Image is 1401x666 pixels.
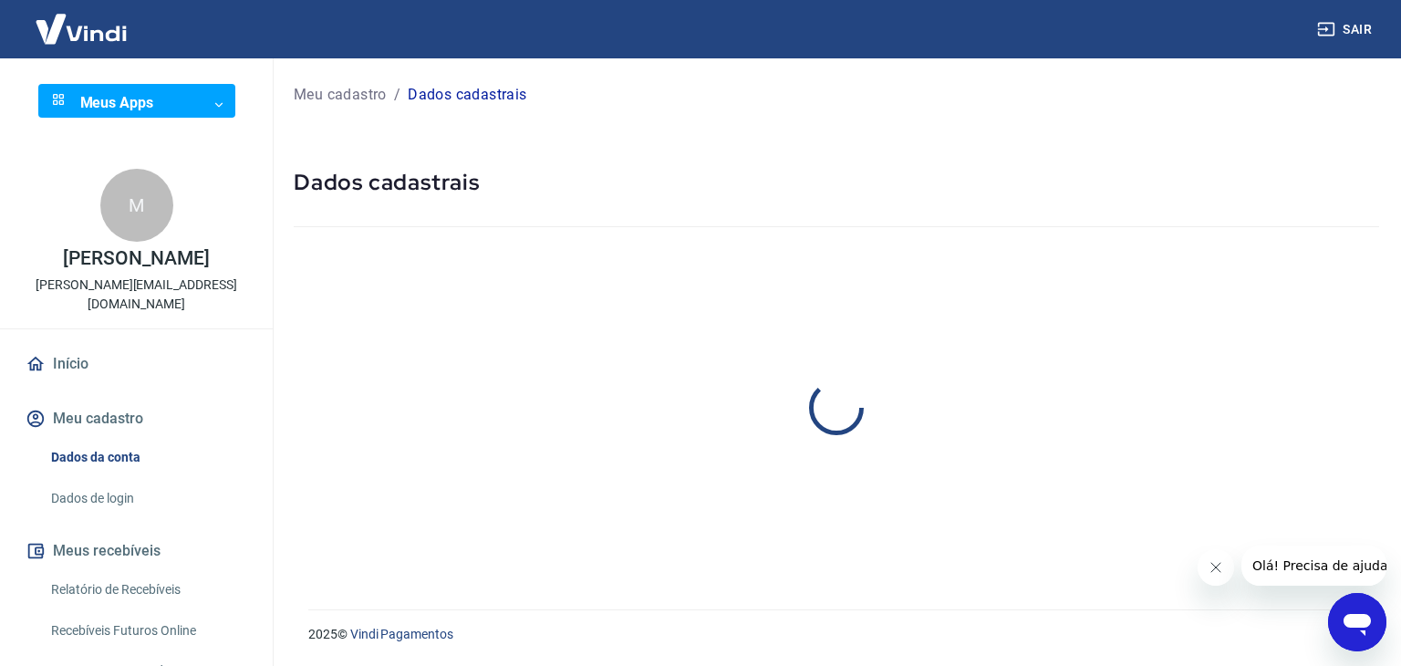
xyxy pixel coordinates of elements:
p: [PERSON_NAME][EMAIL_ADDRESS][DOMAIN_NAME] [15,276,258,314]
button: Meu cadastro [22,399,251,439]
span: Olá! Precisa de ajuda? [11,13,153,27]
img: Vindi [22,1,140,57]
button: Meus recebíveis [22,531,251,571]
p: [PERSON_NAME] [63,249,209,268]
a: Recebíveis Futuros Online [44,612,251,650]
a: Relatório de Recebíveis [44,571,251,609]
button: Sair [1313,13,1379,47]
a: Meu cadastro [294,84,387,106]
iframe: Fechar mensagem [1198,549,1234,586]
iframe: Mensagem da empresa [1241,546,1386,586]
div: M [100,169,173,242]
p: 2025 © [308,625,1357,644]
h5: Dados cadastrais [294,168,1379,197]
p: Dados cadastrais [408,84,526,106]
a: Início [22,344,251,384]
a: Dados da conta [44,439,251,476]
a: Vindi Pagamentos [350,627,453,641]
iframe: Botão para abrir a janela de mensagens [1328,593,1386,651]
p: / [394,84,400,106]
a: Dados de login [44,480,251,517]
